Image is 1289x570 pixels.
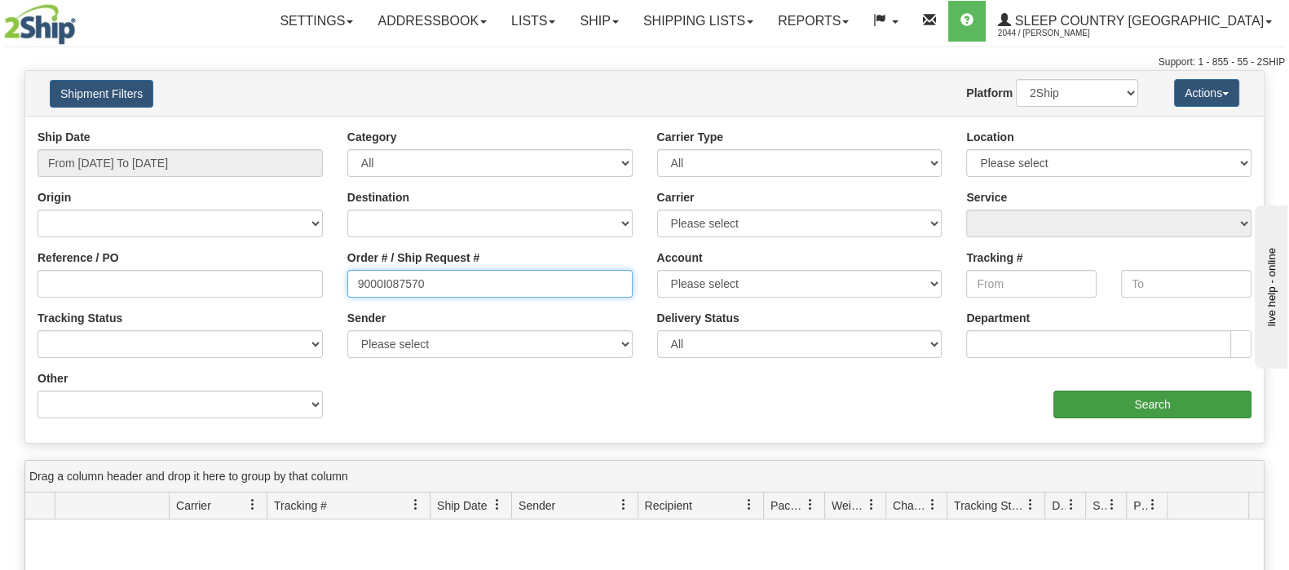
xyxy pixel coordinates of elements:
[832,497,866,514] span: Weight
[954,497,1025,514] span: Tracking Status
[631,1,766,42] a: Shipping lists
[1174,79,1239,107] button: Actions
[499,1,567,42] a: Lists
[347,250,480,266] label: Order # / Ship Request #
[12,14,151,26] div: live help - online
[402,491,430,519] a: Tracking # filter column settings
[657,250,703,266] label: Account
[176,497,211,514] span: Carrier
[645,497,692,514] span: Recipient
[998,25,1120,42] span: 2044 / [PERSON_NAME]
[38,250,119,266] label: Reference / PO
[1139,491,1167,519] a: Pickup Status filter column settings
[274,497,327,514] span: Tracking #
[1057,491,1085,519] a: Delivery Status filter column settings
[1121,270,1251,298] input: To
[1053,391,1251,418] input: Search
[483,491,511,519] a: Ship Date filter column settings
[4,55,1285,69] div: Support: 1 - 855 - 55 - 2SHIP
[1052,497,1066,514] span: Delivery Status
[797,491,824,519] a: Packages filter column settings
[567,1,630,42] a: Ship
[1133,497,1147,514] span: Pickup Status
[1098,491,1126,519] a: Shipment Issues filter column settings
[4,4,76,45] img: logo2044.jpg
[986,1,1284,42] a: Sleep Country [GEOGRAPHIC_DATA] 2044 / [PERSON_NAME]
[966,129,1013,145] label: Location
[25,461,1264,493] div: grid grouping header
[657,129,723,145] label: Carrier Type
[966,189,1007,205] label: Service
[657,310,739,326] label: Delivery Status
[610,491,638,519] a: Sender filter column settings
[347,129,397,145] label: Category
[966,85,1013,101] label: Platform
[770,497,805,514] span: Packages
[347,310,386,326] label: Sender
[365,1,499,42] a: Addressbook
[858,491,885,519] a: Weight filter column settings
[1093,497,1106,514] span: Shipment Issues
[966,310,1030,326] label: Department
[519,497,555,514] span: Sender
[966,270,1097,298] input: From
[1011,14,1264,28] span: Sleep Country [GEOGRAPHIC_DATA]
[966,250,1022,266] label: Tracking #
[38,310,122,326] label: Tracking Status
[347,189,409,205] label: Destination
[50,80,153,108] button: Shipment Filters
[735,491,763,519] a: Recipient filter column settings
[267,1,365,42] a: Settings
[657,189,695,205] label: Carrier
[893,497,927,514] span: Charge
[1251,201,1287,368] iframe: chat widget
[766,1,861,42] a: Reports
[437,497,487,514] span: Ship Date
[1017,491,1044,519] a: Tracking Status filter column settings
[919,491,947,519] a: Charge filter column settings
[239,491,267,519] a: Carrier filter column settings
[38,129,90,145] label: Ship Date
[38,370,68,387] label: Other
[38,189,71,205] label: Origin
